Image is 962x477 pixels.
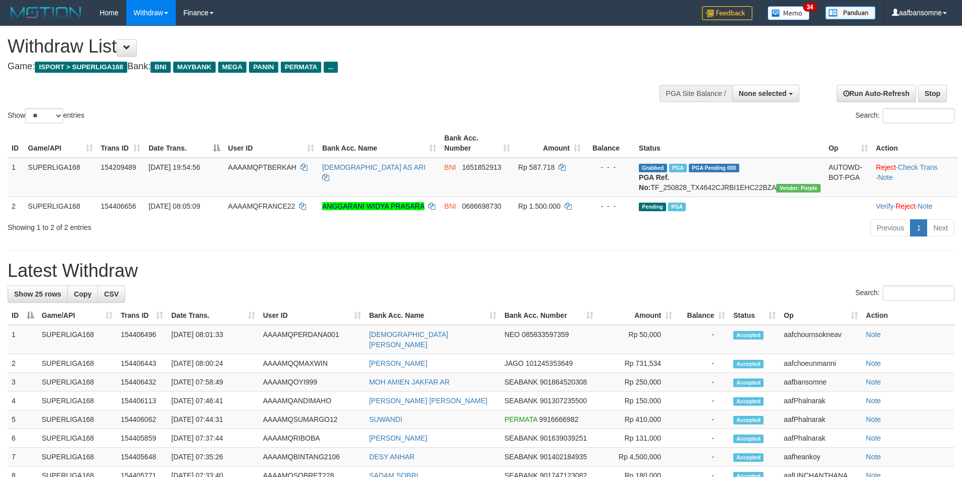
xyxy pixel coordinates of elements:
td: · · [872,197,958,215]
span: CSV [104,290,119,298]
td: - [676,325,729,354]
td: 2 [8,354,38,373]
td: 6 [8,429,38,448]
th: Bank Acc. Name: activate to sort column ascending [365,306,500,325]
td: aafPhalnarak [780,392,862,410]
span: Show 25 rows [14,290,61,298]
td: SUPERLIGA168 [38,354,117,373]
span: SEABANK [504,434,538,442]
th: Op: activate to sort column ascending [825,129,872,158]
td: aafPhalnarak [780,410,862,429]
span: Copy 0686698730 to clipboard [462,202,501,210]
td: AAAAMQPERDANA001 [259,325,365,354]
a: [DEMOGRAPHIC_DATA] AS ARI [322,163,426,171]
td: [DATE] 07:44:31 [167,410,259,429]
td: SUPERLIGA168 [38,429,117,448]
span: Copy 901864520308 to clipboard [540,378,587,386]
label: Search: [855,108,954,123]
a: Note [866,330,881,339]
th: Trans ID: activate to sort column ascending [117,306,167,325]
th: User ID: activate to sort column ascending [259,306,365,325]
span: SEABANK [504,397,538,405]
td: · · [872,158,958,197]
a: ANGGARANI WIDYA PRASARA [322,202,424,210]
th: Amount: activate to sort column ascending [514,129,585,158]
a: 1 [910,219,927,236]
a: [PERSON_NAME] [PERSON_NAME] [369,397,487,405]
td: AAAAMQANDIMAHO [259,392,365,410]
span: Copy 901639039251 to clipboard [540,434,587,442]
th: Bank Acc. Number: activate to sort column ascending [440,129,514,158]
th: Date Trans.: activate to sort column descending [144,129,224,158]
img: panduan.png [825,6,876,20]
td: [DATE] 08:01:33 [167,325,259,354]
span: AAAAMQPTBERKAH [228,163,296,171]
img: Feedback.jpg [702,6,752,20]
span: BNI [150,62,170,73]
a: Verify [876,202,894,210]
td: - [676,354,729,373]
span: SEABANK [504,378,538,386]
a: MOH AMIEN JAKFAR AR [369,378,449,386]
span: JAGO [504,359,524,367]
a: [PERSON_NAME] [369,434,427,442]
a: Note [866,415,881,423]
th: Action [872,129,958,158]
th: Bank Acc. Name: activate to sort column ascending [318,129,440,158]
td: 154406432 [117,373,167,392]
span: PGA Pending [689,164,739,172]
td: 154406496 [117,325,167,354]
td: 154406443 [117,354,167,373]
a: Note [866,453,881,461]
input: Search: [883,285,954,301]
a: Stop [918,85,947,102]
h1: Withdraw List [8,36,631,57]
th: Game/API: activate to sort column ascending [38,306,117,325]
span: Copy 085833597359 to clipboard [522,330,569,339]
td: [DATE] 07:46:41 [167,392,259,410]
td: TF_250828_TX4642CJRBI1EHC22BZA [635,158,825,197]
th: Trans ID: activate to sort column ascending [97,129,145,158]
td: aafbansomne [780,373,862,392]
a: Note [866,434,881,442]
span: Accepted [733,360,764,368]
span: PANIN [249,62,278,73]
td: 154406113 [117,392,167,410]
th: Status: activate to sort column ascending [729,306,780,325]
a: DESY ANHAR [369,453,415,461]
span: Copy [74,290,91,298]
td: - [676,448,729,466]
td: 1 [8,325,38,354]
a: Note [918,202,933,210]
td: 1 [8,158,24,197]
span: Accepted [733,397,764,406]
td: AAAAMQOYI999 [259,373,365,392]
div: - - - [589,162,631,172]
a: Run Auto-Refresh [837,85,916,102]
div: Showing 1 to 2 of 2 entries [8,218,393,232]
td: [DATE] 07:58:49 [167,373,259,392]
a: Note [878,173,893,181]
th: Status [635,129,825,158]
td: Rp 4,500,000 [597,448,676,466]
b: PGA Ref. No: [639,173,669,192]
span: Grabbed [639,164,667,172]
td: SUPERLIGA168 [38,448,117,466]
td: [DATE] 07:35:26 [167,448,259,466]
td: aafheankoy [780,448,862,466]
span: Copy 101245353649 to clipboard [526,359,573,367]
span: Marked by aafchhiseyha [669,164,687,172]
select: Showentries [25,108,63,123]
td: Rp 410,000 [597,410,676,429]
a: Note [866,378,881,386]
span: MEGA [218,62,247,73]
th: Date Trans.: activate to sort column ascending [167,306,259,325]
span: Copy 1651852913 to clipboard [462,163,501,171]
a: Previous [870,219,910,236]
td: Rp 131,000 [597,429,676,448]
span: Vendor URL: https://trx4.1velocity.biz [776,184,820,193]
span: 154406656 [101,202,136,210]
td: 154406062 [117,410,167,429]
td: Rp 250,000 [597,373,676,392]
td: SUPERLIGA168 [38,325,117,354]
